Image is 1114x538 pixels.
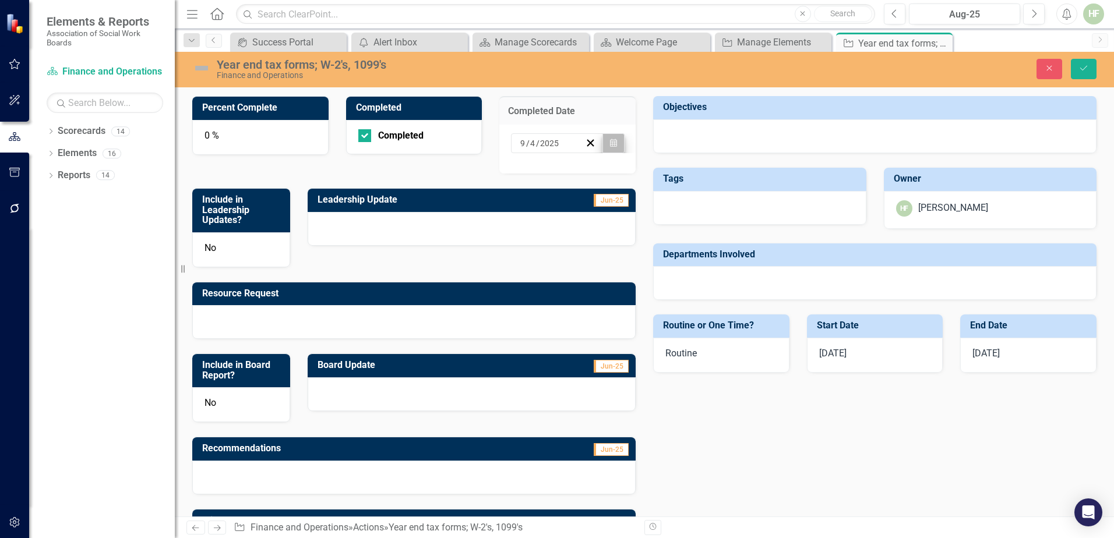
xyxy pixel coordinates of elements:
[616,35,707,49] div: Welcome Page
[47,15,163,29] span: Elements & Reports
[594,360,629,373] span: Jun-25
[894,174,1091,184] h3: Owner
[389,522,523,533] div: Year end tax forms; W-2's, 1099's
[663,102,1091,112] h3: Objectives
[972,348,1000,359] span: [DATE]
[594,194,629,207] span: Jun-25
[373,35,465,49] div: Alert Inbox
[318,360,510,370] h3: Board Update
[909,3,1020,24] button: Aug-25
[236,4,875,24] input: Search ClearPoint...
[354,35,465,49] a: Alert Inbox
[217,58,699,71] div: Year end tax forms; W-2's, 1099's
[814,6,872,22] button: Search
[663,174,861,184] h3: Tags
[47,93,163,113] input: Search Below...
[356,102,477,113] h3: Completed
[536,138,540,148] span: /
[205,242,216,253] span: No
[103,148,121,158] div: 16
[47,29,163,48] small: Association of Social Work Boards
[858,36,950,51] div: Year end tax forms; W-2's, 1099's
[819,348,847,359] span: [DATE]
[913,8,1016,22] div: Aug-25
[597,35,707,49] a: Welcome Page
[475,35,586,49] a: Manage Scorecards
[58,147,97,160] a: Elements
[202,288,630,299] h3: Resource Request
[508,106,627,116] h3: Completed Date
[205,397,216,408] span: No
[495,35,586,49] div: Manage Scorecards
[830,9,855,18] span: Search
[58,169,90,182] a: Reports
[202,443,495,454] h3: Recommendations
[896,200,912,217] div: HF
[718,35,829,49] a: Manage Elements
[202,360,284,380] h3: Include in Board Report?
[58,125,105,138] a: Scorecards
[192,120,329,155] div: 0 %
[96,171,115,180] div: 14
[202,515,630,526] h3: Milestones
[526,138,530,148] span: /
[234,521,636,535] div: » »
[737,35,829,49] div: Manage Elements
[252,35,344,49] div: Success Portal
[6,13,26,34] img: ClearPoint Strategy
[594,443,629,456] span: Jun-25
[318,194,533,205] h3: Leadership Update
[663,320,784,331] h3: Routine or One Time?
[202,194,284,225] h3: Include in Leadership Updates?
[111,126,130,136] div: 14
[192,59,211,77] img: Not Defined
[202,102,323,113] h3: Percent Complete
[47,65,163,79] a: Finance and Operations
[663,249,1091,260] h3: Departments Involved
[918,201,988,215] div: [PERSON_NAME]
[970,320,1091,331] h3: End Date
[251,522,348,533] a: Finance and Operations
[1083,3,1104,24] button: HF
[817,320,937,331] h3: Start Date
[665,348,697,359] span: Routine
[1074,498,1102,526] div: Open Intercom Messenger
[353,522,384,533] a: Actions
[233,35,344,49] a: Success Portal
[217,71,699,80] div: Finance and Operations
